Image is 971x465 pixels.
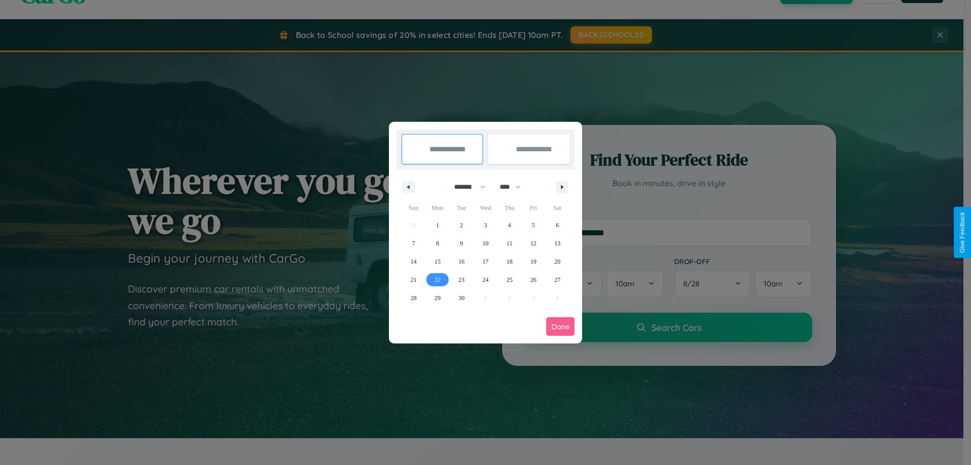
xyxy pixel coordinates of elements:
[521,234,545,252] button: 12
[473,271,497,289] button: 24
[521,200,545,216] span: Fri
[402,252,425,271] button: 14
[482,271,489,289] span: 24
[554,252,560,271] span: 20
[546,216,569,234] button: 6
[473,252,497,271] button: 17
[450,216,473,234] button: 2
[459,271,465,289] span: 23
[531,252,537,271] span: 19
[411,271,417,289] span: 21
[521,252,545,271] button: 19
[450,289,473,307] button: 30
[459,252,465,271] span: 16
[556,216,559,234] span: 6
[498,252,521,271] button: 18
[546,200,569,216] span: Sat
[554,234,560,252] span: 13
[484,216,487,234] span: 3
[411,252,417,271] span: 14
[959,212,966,253] div: Give Feedback
[411,289,417,307] span: 28
[425,234,449,252] button: 8
[425,216,449,234] button: 1
[459,289,465,307] span: 30
[498,216,521,234] button: 4
[412,234,415,252] span: 7
[473,200,497,216] span: Wed
[436,234,439,252] span: 8
[402,271,425,289] button: 21
[436,216,439,234] span: 1
[450,234,473,252] button: 9
[482,234,489,252] span: 10
[460,234,463,252] span: 9
[473,234,497,252] button: 10
[402,200,425,216] span: Sun
[521,216,545,234] button: 5
[434,271,440,289] span: 22
[532,216,535,234] span: 5
[506,271,512,289] span: 25
[402,289,425,307] button: 28
[450,252,473,271] button: 16
[473,216,497,234] button: 3
[507,234,513,252] span: 11
[425,271,449,289] button: 22
[450,271,473,289] button: 23
[498,234,521,252] button: 11
[554,271,560,289] span: 27
[508,216,511,234] span: 4
[531,271,537,289] span: 26
[521,271,545,289] button: 26
[425,289,449,307] button: 29
[506,252,512,271] span: 18
[425,200,449,216] span: Mon
[460,216,463,234] span: 2
[425,252,449,271] button: 15
[482,252,489,271] span: 17
[498,271,521,289] button: 25
[450,200,473,216] span: Tue
[402,234,425,252] button: 7
[546,271,569,289] button: 27
[546,317,575,336] button: Done
[498,200,521,216] span: Thu
[531,234,537,252] span: 12
[434,289,440,307] span: 29
[546,252,569,271] button: 20
[546,234,569,252] button: 13
[434,252,440,271] span: 15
